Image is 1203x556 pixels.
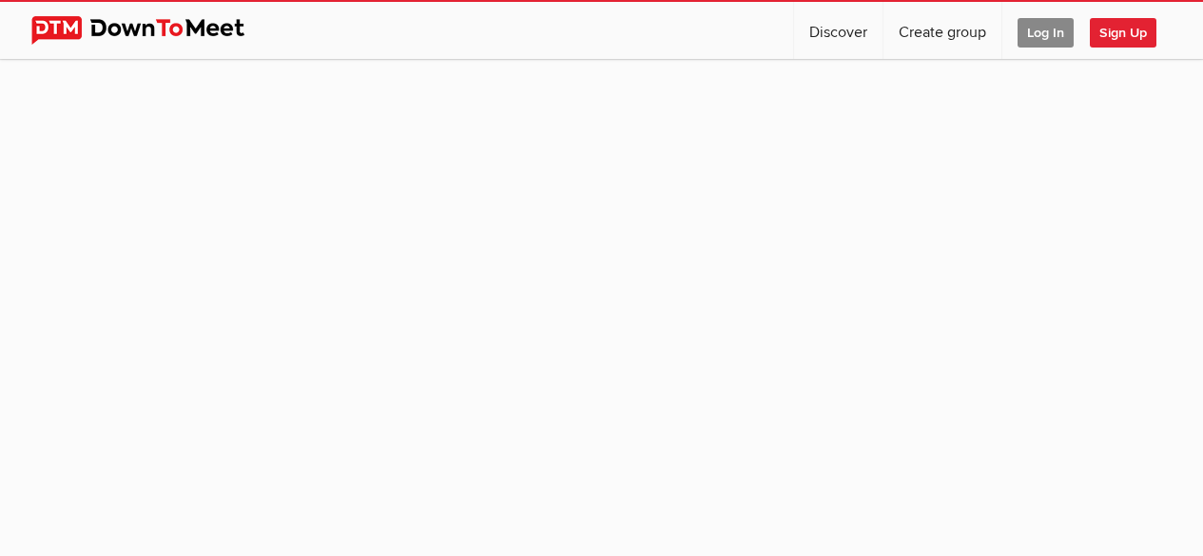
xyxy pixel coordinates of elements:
a: Discover [794,2,883,59]
span: Sign Up [1090,18,1156,48]
span: Log In [1018,18,1074,48]
a: Log In [1002,2,1089,59]
img: DownToMeet [31,16,274,45]
a: Sign Up [1090,2,1172,59]
a: Create group [883,2,1001,59]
